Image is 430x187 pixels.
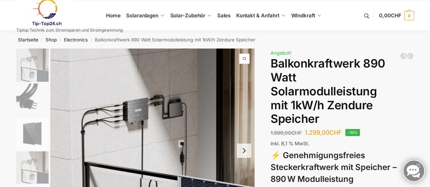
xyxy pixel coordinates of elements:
[329,129,342,136] span: CHF
[46,37,57,42] a: Shop
[18,37,38,42] a: Startseite
[271,130,302,136] bdi: 1.899,00
[64,37,88,42] a: Electronics
[236,12,279,19] span: Kontakt & Anfahrt
[16,83,49,116] img: Anschlusskabel-3meter_schweizer-stecker
[4,31,426,49] nav: Breadcrumb
[271,57,414,126] h1: Balkonkraftwerk 890 Watt Solarmodulleistung mit 1kW/h Zendure Speicher
[123,0,167,31] a: Solaranlagen
[400,53,407,59] a: Balkonkraftwerk 890 Watt Solarmodulleistung mit 2kW/h Zendure Speicher
[271,50,291,56] span: Angebot!
[237,144,251,158] button: Next slide
[88,37,95,43] span: /
[16,151,49,184] img: Zendure-solar-flow-Batteriespeicher für Balkonkraftwerke
[405,11,414,20] span: 0
[233,0,288,31] a: Kontakt & Anfahrt
[288,0,324,31] a: Windkraft
[379,5,414,26] a: 0,00CHF 0
[379,12,401,19] span: 0,00
[214,0,233,31] a: Sales
[16,28,123,32] p: Tiptop Technik zum Stromsparen und Stromgewinnung
[38,37,46,43] span: /
[291,12,315,19] span: Windkraft
[126,12,158,19] span: Solaranlagen
[167,0,214,31] a: Solar-Zubehör
[271,150,414,185] h3: ⚡ Genehmigungsfreies Steckerkraftwerk mit Speicher – 890 W Modulleistung
[16,117,49,150] img: Maysun
[217,12,231,19] span: Sales
[407,53,414,59] a: Steckerkraftwerk mit 4 KW Speicher und 8 Solarmodulen mit 3600 Watt
[16,49,49,82] img: Zendure-solar-flow-Batteriespeicher für Balkonkraftwerke
[345,129,360,136] span: -32%
[271,141,309,146] span: inkl. 8,1 % MwSt.
[391,12,401,19] span: CHF
[305,129,342,136] bdi: 1.299,00
[170,12,206,19] span: Solar-Zubehör
[57,37,64,43] span: /
[291,130,302,136] span: CHF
